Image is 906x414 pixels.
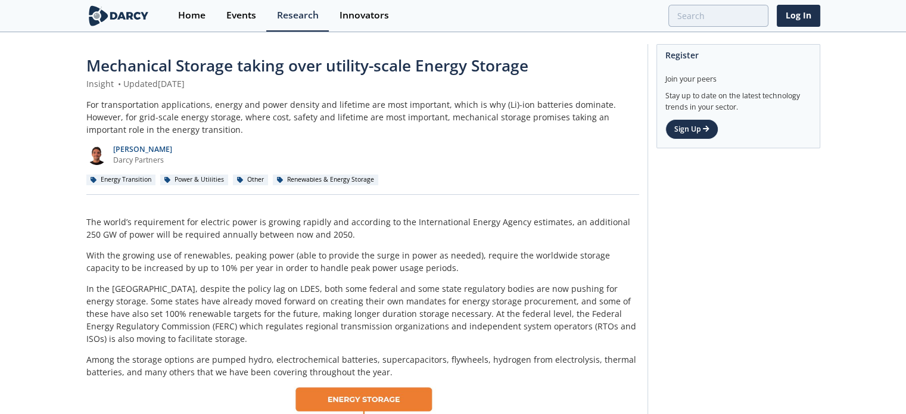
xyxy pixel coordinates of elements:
[277,11,319,20] div: Research
[665,66,811,85] div: Join your peers
[113,155,172,166] p: Darcy Partners
[665,119,718,139] a: Sign Up
[86,282,639,345] p: In the [GEOGRAPHIC_DATA], despite the policy lag on LDES, both some federal and some state regula...
[113,144,172,155] p: [PERSON_NAME]
[233,175,269,185] div: Other
[86,55,528,76] span: Mechanical Storage taking over utility-scale Energy Storage
[86,98,639,136] div: For transportation applications, energy and power density and lifetime are most important, which ...
[86,249,639,274] p: With the growing use of renewables, peaking power (able to provide the surge in power as needed),...
[665,45,811,66] div: Register
[668,5,768,27] input: Advanced Search
[116,78,123,89] span: •
[178,11,206,20] div: Home
[340,11,389,20] div: Innovators
[86,77,639,90] div: Insight Updated [DATE]
[86,175,156,185] div: Energy Transition
[665,85,811,113] div: Stay up to date on the latest technology trends in your sector.
[226,11,256,20] div: Events
[86,353,639,378] p: Among the storage options are pumped hydro, electrochemical batteries, supercapacitors, flywheels...
[273,175,379,185] div: Renewables & Energy Storage
[86,216,639,241] p: The world’s requirement for electric power is growing rapidly and according to the International ...
[777,5,820,27] a: Log In
[86,5,151,26] img: logo-wide.svg
[160,175,229,185] div: Power & Utilities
